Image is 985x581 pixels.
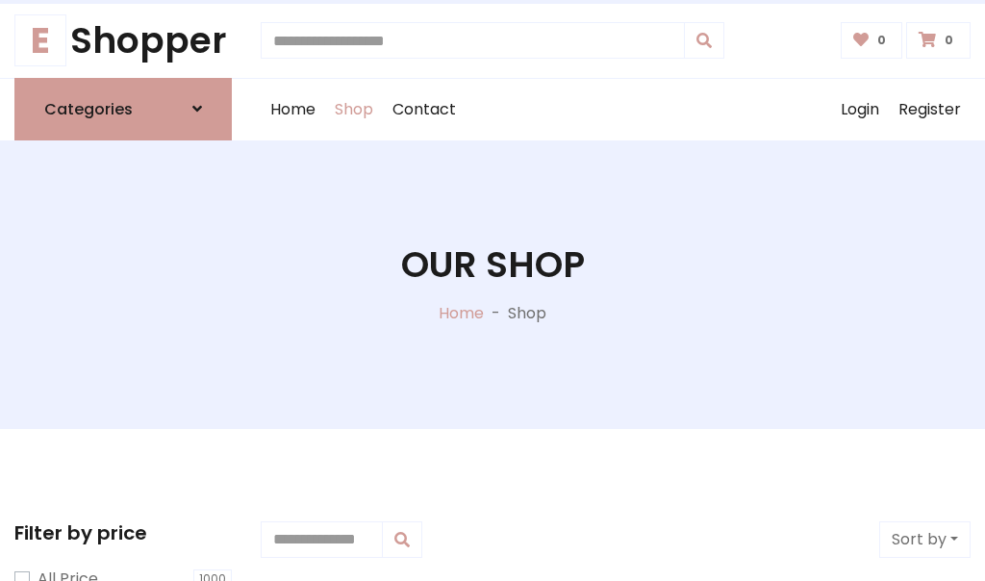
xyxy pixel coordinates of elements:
a: Categories [14,78,232,140]
a: 0 [906,22,971,59]
p: Shop [508,302,546,325]
span: 0 [872,32,891,49]
a: Home [439,302,484,324]
a: 0 [841,22,903,59]
a: EShopper [14,19,232,63]
a: Contact [383,79,466,140]
h5: Filter by price [14,521,232,544]
h6: Categories [44,100,133,118]
p: - [484,302,508,325]
h1: Our Shop [401,243,585,287]
span: 0 [940,32,958,49]
a: Register [889,79,971,140]
button: Sort by [879,521,971,558]
a: Shop [325,79,383,140]
a: Login [831,79,889,140]
a: Home [261,79,325,140]
span: E [14,14,66,66]
h1: Shopper [14,19,232,63]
